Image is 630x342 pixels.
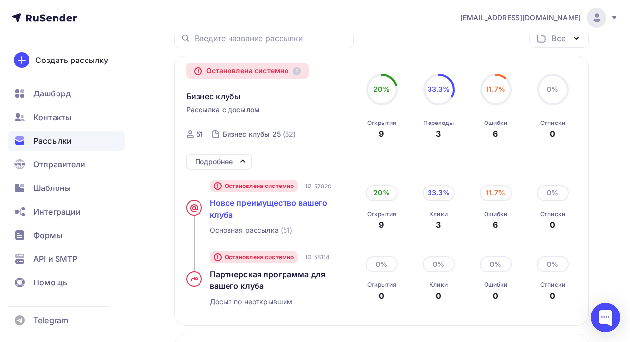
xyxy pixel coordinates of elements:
div: Отписки [540,119,565,127]
a: Бизнес клубы 25 (52) [222,126,297,142]
div: 0% [537,185,569,201]
div: Бизнес клубы 25 [223,129,281,139]
div: 0 [484,290,508,302]
a: Дашборд [8,84,125,103]
span: Рассылки [33,135,72,147]
div: 9 [379,128,384,140]
span: 58114 [314,253,330,261]
div: 0% [480,256,512,272]
div: Ошибки [484,281,508,289]
div: 3 [430,219,448,231]
div: 0% [537,256,569,272]
a: Новое преимущество вашего клуба [210,197,349,220]
span: Досыл по неоткрывшим [210,297,293,307]
div: 0 [430,290,448,302]
span: [EMAIL_ADDRESS][DOMAIN_NAME] [460,13,581,23]
div: Открытия [367,210,396,218]
span: ID [306,181,312,191]
div: 0% [423,256,455,272]
a: Шаблоны [8,178,125,198]
span: Остановлена системно [225,182,294,190]
span: Шаблоны [33,182,71,194]
span: Дашборд [33,88,71,99]
span: Отправители [33,158,86,170]
div: 0 [367,290,396,302]
span: 20% [373,85,389,93]
div: Остановлена системно [186,63,309,79]
a: Рассылки [8,131,125,151]
div: 0 [550,128,555,140]
div: 0 [540,290,565,302]
div: Клики [430,281,448,289]
a: [EMAIL_ADDRESS][DOMAIN_NAME] [460,8,618,28]
div: Отписки [540,281,565,289]
div: 0 [540,219,565,231]
div: Все [551,32,565,44]
input: Введите название рассылки [195,33,348,44]
div: (52) [283,129,296,139]
div: 11.7% [480,185,512,201]
div: 33.3% [423,185,455,201]
span: Помощь [33,277,67,288]
div: Ошибки [484,210,508,218]
div: 6 [484,219,508,231]
span: Интеграции [33,206,81,218]
a: Формы [8,225,125,245]
span: Telegram [33,314,68,326]
span: Формы [33,229,62,241]
div: 9 [367,219,396,231]
div: 0% [366,256,398,272]
span: ID [306,252,312,262]
span: 11.7% [486,85,505,93]
div: Переходы [423,119,454,127]
div: 3 [436,128,441,140]
span: Новое преимущество вашего клуба [210,198,328,219]
span: (51) [281,225,293,235]
div: Открытия [367,281,396,289]
span: Основная рассылка [210,225,279,235]
a: Контакты [8,107,125,127]
a: Отправители [8,155,125,174]
span: Контакты [33,111,71,123]
div: Отписки [540,210,565,218]
span: API и SMTP [33,253,77,265]
span: 0% [547,85,558,93]
div: Создать рассылку [35,54,108,66]
span: Бизнес клубы [186,91,241,102]
span: Рассылка с досылом [186,105,260,115]
div: 6 [493,128,498,140]
div: 20% [366,185,398,201]
div: Ошибки [484,119,508,127]
span: 57920 [314,182,332,190]
div: Подробнее [195,156,233,168]
span: Остановлена системно [225,253,294,261]
div: 51 [196,129,203,139]
div: Клики [430,210,448,218]
span: 33.3% [428,85,450,93]
button: Все [529,29,589,48]
div: Открытия [367,119,396,127]
a: Партнерская программа для вашего клуба [210,268,349,292]
span: Партнерская программа для вашего клуба [210,269,326,291]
